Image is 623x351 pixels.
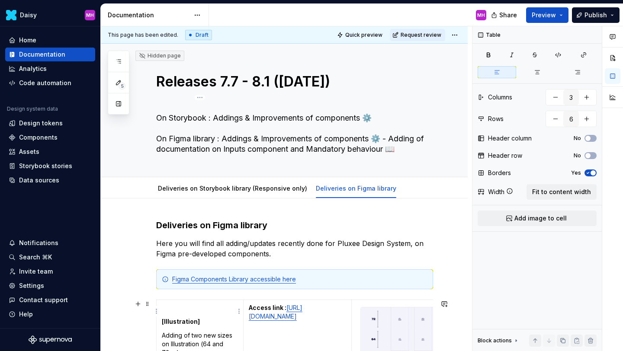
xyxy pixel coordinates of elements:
a: Assets [5,145,95,159]
a: Home [5,33,95,47]
div: Block actions [478,337,512,344]
p: Here you will find all adding/updates recently done for Pluxee Design System, on Figma pre-develo... [156,238,433,259]
div: Header column [488,134,532,143]
div: Notifications [19,239,58,247]
label: No [574,152,581,159]
div: Data sources [19,176,59,185]
div: Deliveries on Figma library [312,179,400,197]
div: Design tokens [19,119,63,128]
div: Documentation [108,11,189,19]
button: DaisyMH [2,6,99,24]
div: Code automation [19,79,71,87]
div: Width [488,188,504,196]
svg: Supernova Logo [29,335,72,344]
textarea: On Storybook : Addings & Improvements of components ⚙️ On Figma library : Addings & Improvements ... [154,111,431,156]
button: Contact support [5,293,95,307]
span: Fit to content width [532,188,591,196]
button: Search ⌘K [5,250,95,264]
div: Storybook stories [19,162,72,170]
a: Documentation [5,48,95,61]
a: Code automation [5,76,95,90]
div: Rows [488,115,504,123]
a: Data sources [5,173,95,187]
div: Columns [488,93,512,102]
button: Notifications [5,236,95,250]
textarea: Releases 7.7 - 8.1 ([DATE]) [154,71,431,109]
div: Documentation [19,50,65,59]
button: Preview [526,7,568,23]
a: Figma Components Library accessible here [172,275,296,283]
div: Home [19,36,36,45]
div: MH [86,12,94,19]
label: Yes [571,169,581,176]
a: Deliveries on Figma library [316,185,396,192]
button: Publish [572,7,620,23]
a: Analytics [5,62,95,76]
div: Draft [185,30,212,40]
button: Share [487,7,523,23]
button: Request review [390,29,445,41]
a: Deliveries on Storybook library (Responsive only) [158,185,307,192]
div: Analytics [19,64,47,73]
div: Header row [488,151,522,160]
div: Deliveries on Storybook library (Responsive only) [154,179,311,197]
span: 5 [119,83,125,89]
span: Add image to cell [514,214,567,223]
div: Assets [19,147,39,156]
a: Invite team [5,265,95,278]
button: Fit to content width [527,184,597,200]
a: Design tokens [5,116,95,130]
span: Quick preview [345,32,382,38]
div: Contact support [19,296,68,304]
span: Publish [584,11,607,19]
div: Hidden page [139,52,181,59]
div: Search ⌘K [19,253,52,262]
strong: Access link : [249,304,286,311]
div: Settings [19,281,44,290]
div: Invite team [19,267,53,276]
strong: Deliveries on Figma library [156,220,267,230]
button: Help [5,307,95,321]
a: Settings [5,279,95,293]
div: Daisy [20,11,37,19]
div: Block actions [478,335,520,347]
div: Components [19,133,58,142]
span: Request review [401,32,441,38]
div: Design system data [7,105,58,112]
a: Storybook stories [5,159,95,173]
label: No [574,135,581,142]
div: Help [19,310,33,319]
span: Share [499,11,517,19]
button: Add image to cell [478,211,597,226]
button: Quick preview [334,29,386,41]
div: Borders [488,169,511,177]
span: This page has been edited. [108,32,178,38]
div: MH [477,12,485,19]
span: Preview [532,11,556,19]
strong: [Illustration] [162,318,200,325]
img: 8442b5b3-d95e-456d-8131-d61e917d6403.png [6,10,16,20]
a: Components [5,131,95,144]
